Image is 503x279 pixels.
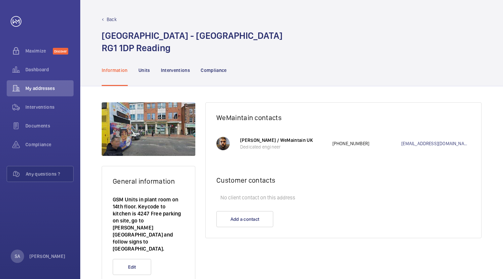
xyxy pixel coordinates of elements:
[53,48,68,55] span: Discover
[240,137,326,144] p: [PERSON_NAME] / WeMaintain UK
[113,259,151,275] button: Edit
[107,16,117,23] p: Back
[25,85,74,92] span: My addresses
[25,122,74,129] span: Documents
[25,66,74,73] span: Dashboard
[15,253,20,260] p: SA
[161,67,190,74] p: Interventions
[216,176,471,184] h2: Customer contacts
[216,211,273,227] button: Add a contact
[102,29,283,54] h1: [GEOGRAPHIC_DATA] - [GEOGRAPHIC_DATA] RG1 1DP Reading
[113,196,184,252] p: GSM Units in plant room on 14th floor. Keycode to kitchen is 4247 Free parking on site, go to [PE...
[201,67,227,74] p: Compliance
[216,113,471,122] h2: WeMaintain contacts
[25,104,74,110] span: Interventions
[216,191,471,204] p: No client contact on this address
[29,253,66,260] p: [PERSON_NAME]
[26,171,73,177] span: Any questions ?
[138,67,150,74] p: Units
[25,141,74,148] span: Compliance
[102,67,128,74] p: Information
[332,140,402,147] p: [PHONE_NUMBER]
[25,48,53,54] span: Maximize
[113,177,184,185] h2: General information
[240,144,326,150] p: Dedicated engineer
[401,140,471,147] a: [EMAIL_ADDRESS][DOMAIN_NAME]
